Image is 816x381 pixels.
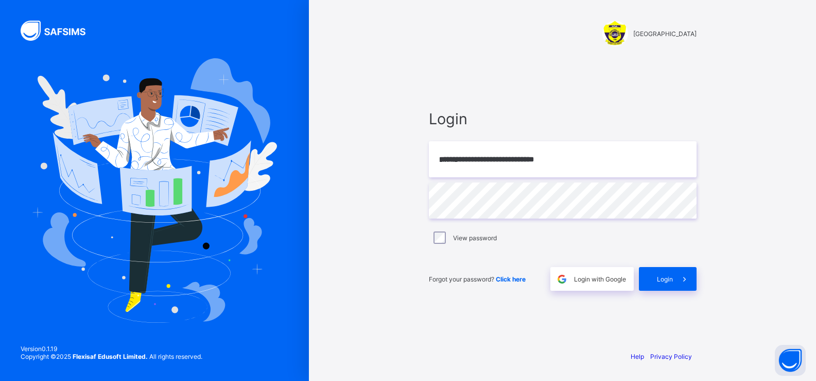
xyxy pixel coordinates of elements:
span: Login [657,275,673,283]
label: View password [453,234,497,242]
span: Login with Google [574,275,626,283]
span: Login [429,110,697,128]
a: Click here [496,275,526,283]
a: Help [631,353,644,360]
img: SAFSIMS Logo [21,21,98,41]
img: google.396cfc9801f0270233282035f929180a.svg [556,273,568,285]
span: [GEOGRAPHIC_DATA] [633,30,697,38]
button: Open asap [775,345,806,376]
span: Forgot your password? [429,275,526,283]
span: Copyright © 2025 All rights reserved. [21,353,202,360]
img: Hero Image [32,58,277,322]
a: Privacy Policy [650,353,692,360]
strong: Flexisaf Edusoft Limited. [73,353,148,360]
span: Version 0.1.19 [21,345,202,353]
